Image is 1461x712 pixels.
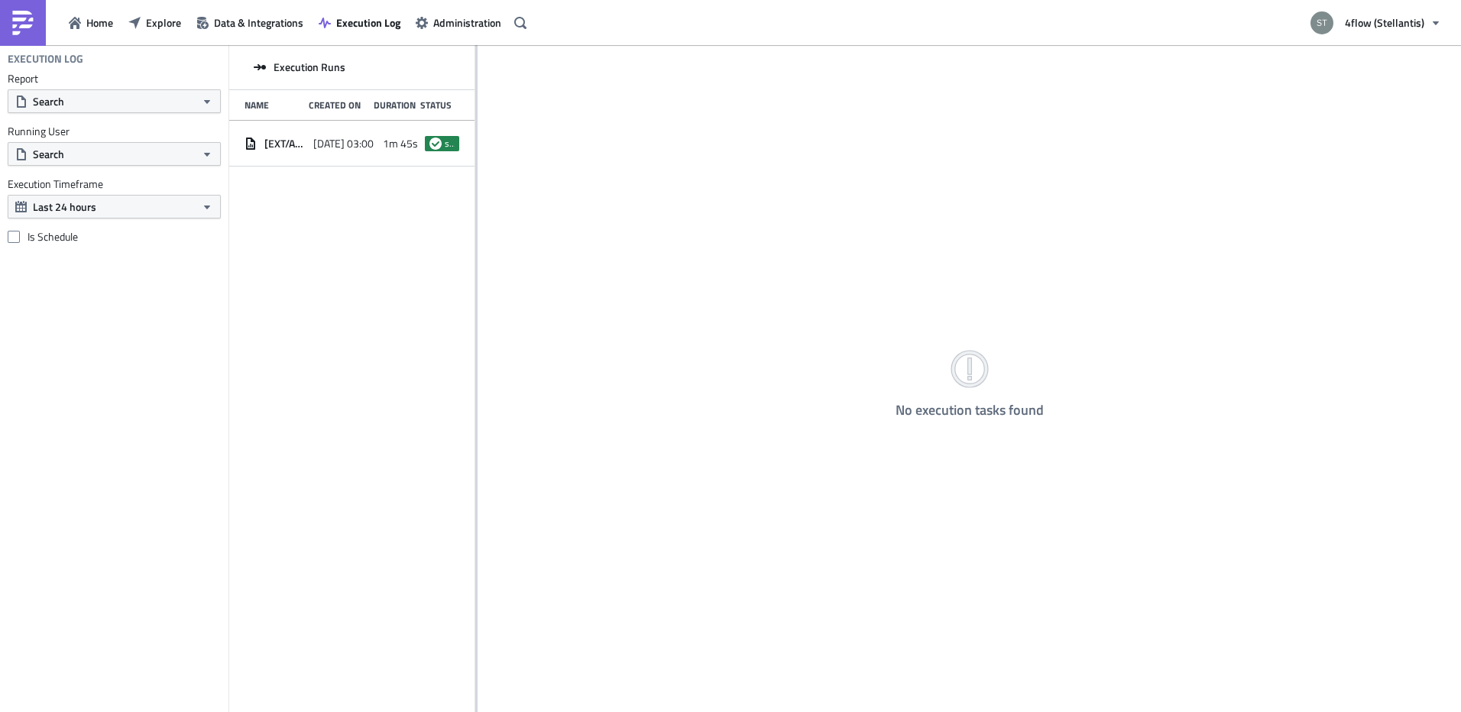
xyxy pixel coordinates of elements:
[61,11,121,34] button: Home
[8,72,221,86] label: Report
[1309,10,1335,36] img: Avatar
[8,195,221,218] button: Last 24 hours
[86,15,113,31] span: Home
[374,99,413,111] div: Duration
[8,177,221,191] label: Execution Timeframe
[896,403,1044,418] h4: No execution tasks found
[408,11,509,34] button: Administration
[420,99,452,111] div: Status
[8,89,221,113] button: Search
[146,15,181,31] span: Explore
[8,230,221,244] label: Is Schedule
[274,60,345,74] span: Execution Runs
[33,146,64,162] span: Search
[33,93,64,109] span: Search
[245,99,301,111] div: Name
[311,11,408,34] button: Execution Log
[383,137,418,150] span: 1m 45s
[433,15,501,31] span: Administration
[11,11,35,35] img: PushMetrics
[8,125,221,138] label: Running User
[309,99,365,111] div: Created On
[445,138,455,150] span: success
[8,142,221,166] button: Search
[1301,6,1450,40] button: 4flow (Stellantis)
[214,15,303,31] span: Data & Integrations
[264,137,306,150] span: [EXT/AFS/[PERSON_NAME]] Prio List v2
[8,52,83,66] h4: Execution Log
[121,11,189,34] button: Explore
[189,11,311,34] button: Data & Integrations
[313,137,374,150] span: [DATE] 03:00
[33,199,96,215] span: Last 24 hours
[1345,15,1424,31] span: 4flow (Stellantis)
[336,15,400,31] span: Execution Log
[429,138,442,150] span: success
